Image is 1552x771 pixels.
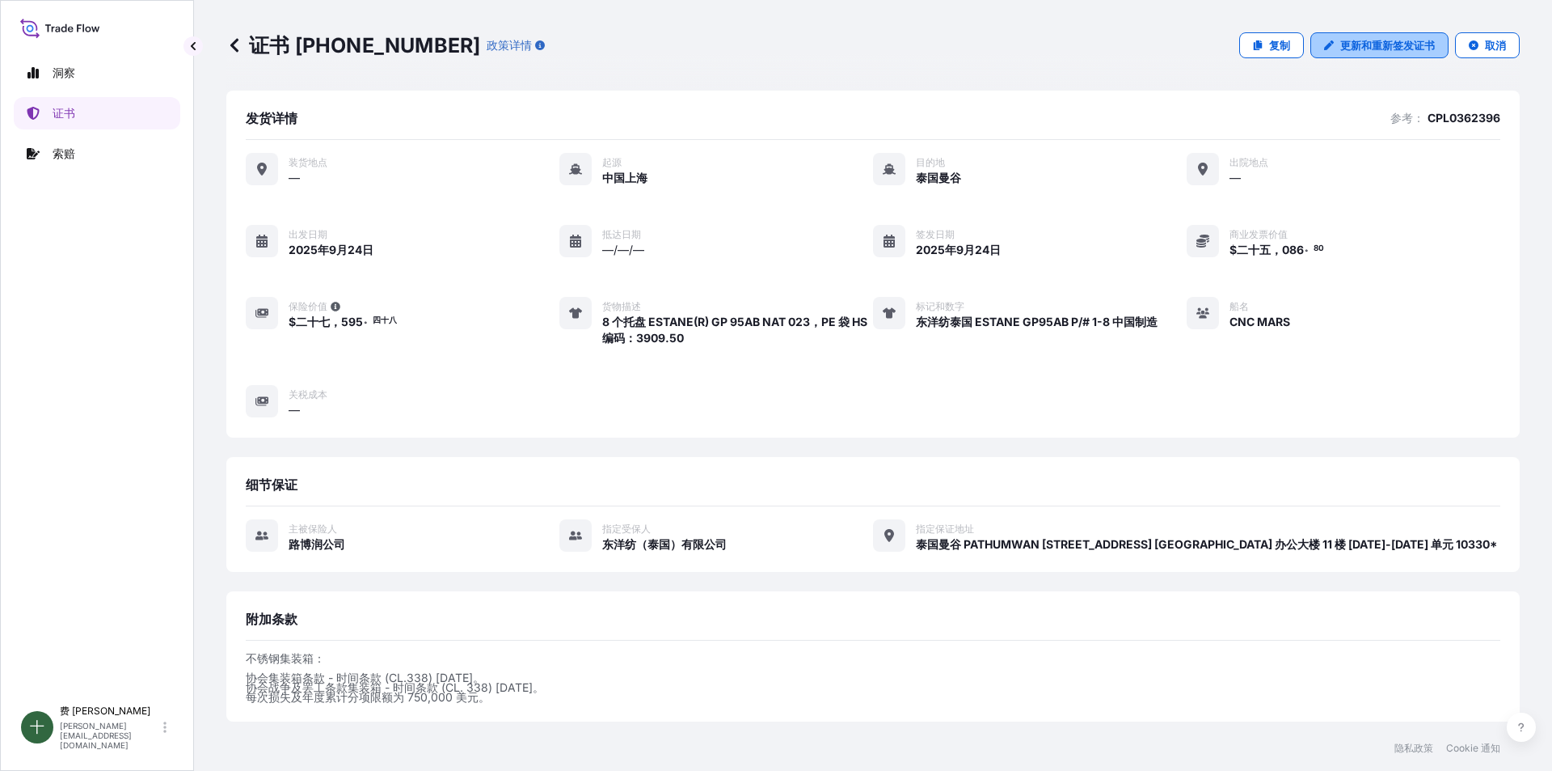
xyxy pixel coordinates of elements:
font: 商业发票价值 [1229,228,1288,240]
font: 签发日期 [916,228,955,240]
button: 取消 [1455,32,1520,58]
font: 索赔 [53,146,75,160]
font: 关税成本 [289,388,327,400]
font: ， [330,315,341,328]
font: 2025年9月24日 [289,243,373,256]
font: 出发日期 [289,228,327,240]
font: 协会集装箱条款 - 时间条款 (CL.338) [DATE]。 [246,671,484,684]
font: 起源 [602,156,622,168]
font: 路博润公司 [289,537,345,551]
a: 洞察 [14,57,180,89]
font: [PERSON_NAME][EMAIL_ADDRESS][DOMAIN_NAME] [60,721,132,750]
font: 证书 [PHONE_NUMBER] [249,33,480,57]
font: 货物描述 [602,300,641,312]
font: 主被保险人 [289,523,337,535]
font: $ [289,315,296,328]
font: 泰国曼谷 [916,171,961,184]
font: 80 [1314,244,1324,252]
font: 8 个托盘 ESTANE(R) GP 95AB NAT 023，PE 袋 HS 编码：3909.50 [602,315,870,345]
font: 东洋纺（泰国）有限公司 [602,537,727,551]
font: 更新和重新签发证书 [1340,39,1435,52]
font: 装货地点 [289,156,327,168]
font: 取消 [1485,39,1506,52]
font: 2025年9月24日 [916,243,1001,256]
a: 复制 [1239,32,1304,58]
font: 每次损失及年度累计分项限额为 750,000 美元。 [246,690,490,704]
font: 东洋纺泰国 ESTANE GP95AB P/# 1-8 中国制造 [916,315,1158,328]
font: 保险价值 [289,300,327,312]
font: 洞察 [53,66,75,79]
font: 参考： [1390,111,1424,125]
font: ， [1271,243,1282,256]
font: 政策详情 [487,38,532,52]
font: 不锈钢集装箱： [246,651,325,665]
font: 细节保证 [246,477,297,493]
font: $ [1229,243,1237,256]
font: 出院地点 [1229,156,1268,168]
font: 指定保证地址 [916,523,974,535]
font: — [289,171,300,184]
font: CPL0362396 [1428,111,1500,125]
font: 中国上海 [602,171,647,184]
font: 附加条款 [246,611,297,627]
font: 费 [60,705,70,717]
a: 更新和重新签发证书 [1310,32,1449,58]
font: 泰国曼谷 PATHUMWAN [STREET_ADDRESS] [GEOGRAPHIC_DATA] 办公大楼 11 楼 [DATE]-[DATE] 单元 10330* [916,537,1497,551]
font: 595 [341,315,363,328]
a: 隐私政策 [1394,742,1433,755]
font: CNC MARS [1229,315,1290,328]
font: 发货详情 [246,110,297,126]
a: Cookie 通知 [1446,742,1500,755]
font: 标记和数字 [916,300,964,312]
font: 四十八 [373,316,397,324]
font: 船名 [1229,300,1249,312]
a: 索赔 [14,138,180,170]
font: 二十五 [1237,243,1271,256]
font: 指定受保人 [602,523,651,535]
font: 086 [1282,243,1304,256]
font: 。 [1305,244,1313,252]
font: 目的地 [916,156,945,168]
font: — [1229,171,1241,184]
font: 十 [30,718,44,735]
font: —/—/— [602,243,644,256]
font: 抵达日期 [602,228,641,240]
font: 。 [364,316,372,324]
font: 二十七 [296,315,330,328]
font: 复制 [1269,39,1290,52]
font: 证书 [53,106,75,120]
font: [PERSON_NAME] [72,705,150,717]
font: 协会战争及罢工条款集装箱 - 时间条款 (CL. 338) [DATE]。 [246,680,544,694]
a: 证书 [14,97,180,129]
font: — [289,403,300,417]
